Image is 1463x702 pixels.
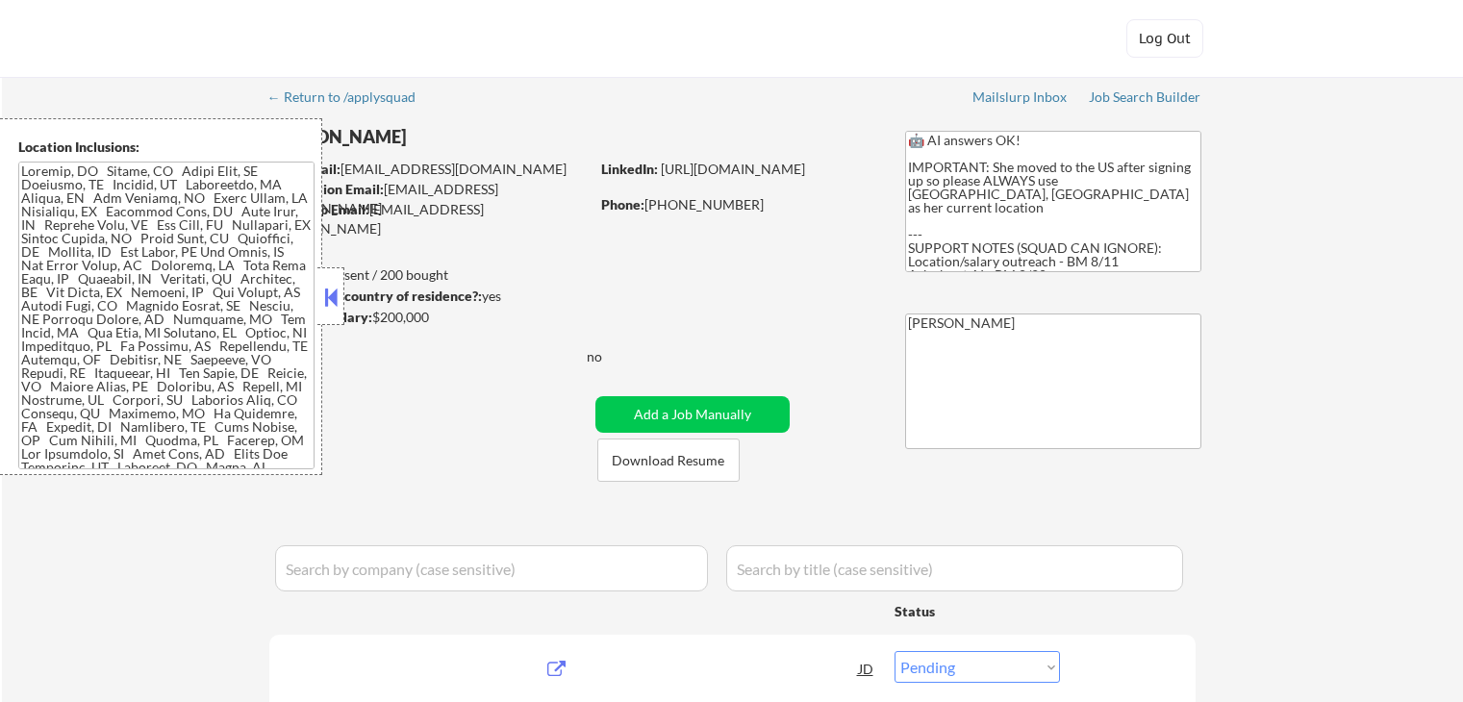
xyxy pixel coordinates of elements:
[275,545,708,591] input: Search by company (case sensitive)
[1089,89,1201,109] a: Job Search Builder
[972,89,1069,109] a: Mailslurp Inbox
[270,180,589,217] div: [EMAIL_ADDRESS][DOMAIN_NAME]
[268,288,482,304] strong: Can work in country of residence?:
[601,161,658,177] strong: LinkedIn:
[269,200,589,238] div: [EMAIL_ADDRESS][DOMAIN_NAME]
[857,651,876,686] div: JD
[268,265,589,285] div: 172 sent / 200 bought
[270,160,589,179] div: [EMAIL_ADDRESS][DOMAIN_NAME]
[1126,19,1203,58] button: Log Out
[597,439,740,482] button: Download Resume
[601,196,644,213] strong: Phone:
[268,308,589,327] div: $200,000
[895,593,1060,628] div: Status
[18,138,315,157] div: Location Inclusions:
[726,545,1183,591] input: Search by title (case sensitive)
[661,161,805,177] a: [URL][DOMAIN_NAME]
[601,195,873,214] div: [PHONE_NUMBER]
[595,396,790,433] button: Add a Job Manually
[972,90,1069,104] div: Mailslurp Inbox
[267,90,434,104] div: ← Return to /applysquad
[587,347,642,366] div: no
[269,125,665,149] div: [PERSON_NAME]
[268,287,583,306] div: yes
[1089,90,1201,104] div: Job Search Builder
[267,89,434,109] a: ← Return to /applysquad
